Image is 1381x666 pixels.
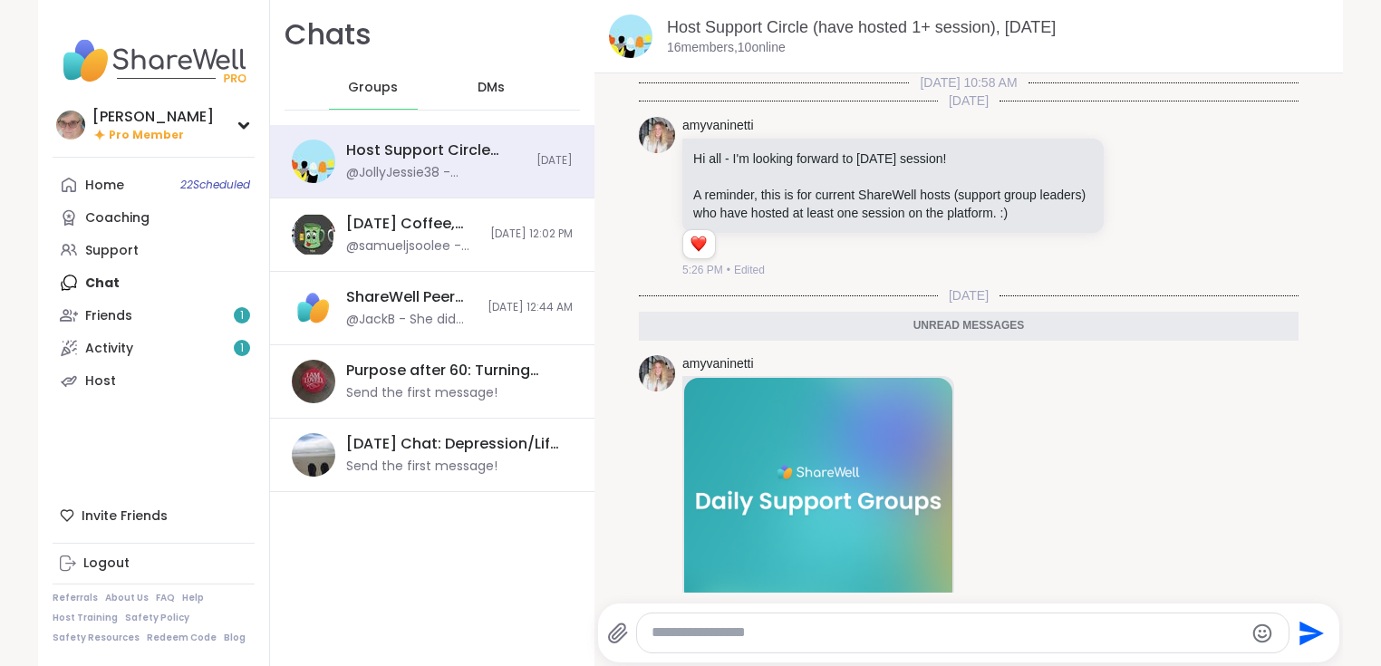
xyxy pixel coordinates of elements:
img: ShareWell Nav Logo [53,29,255,92]
div: Unread messages [639,312,1299,341]
a: Home22Scheduled [53,169,255,201]
div: Activity [85,340,133,358]
a: Host [53,364,255,397]
img: ShareWell Peer Council [292,286,335,330]
span: 22 Scheduled [180,178,250,192]
button: Reactions: love [689,237,708,252]
span: [DATE] 12:02 PM [490,227,573,242]
img: https://sharewell-space-live.sfo3.digitaloceanspaces.com/user-generated/301ae018-da57-4553-b36b-2... [639,355,675,391]
a: Coaching [53,201,255,234]
p: Hi all - I'm looking forward to [DATE] session! [693,150,1093,168]
a: amyvaninetti [682,355,754,373]
div: [PERSON_NAME] [92,107,214,127]
a: Help [182,592,204,604]
span: [DATE] 12:44 AM [488,300,573,315]
a: FAQ [156,592,175,604]
div: Support [85,242,139,260]
span: [DATE] 10:58 AM [909,73,1028,92]
span: 1 [240,341,244,356]
span: Pro Member [109,128,184,143]
a: Activity1 [53,332,255,364]
a: Referrals [53,592,98,604]
span: Edited [734,262,765,278]
div: @JackB - She did great! 🤗 [346,311,477,329]
div: Logout [83,555,130,573]
a: Friends1 [53,299,255,332]
span: [DATE] [938,92,1000,110]
img: ShareWell | Mental Health Support | Peer Support [684,378,952,603]
div: Send the first message! [346,458,497,476]
img: Monday Coffee, Tea or Hot chocolate and Milk Club, Oct 06 [292,213,335,256]
div: Send the first message! [346,384,497,402]
a: Redeem Code [147,632,217,644]
p: A reminder, this is for current ShareWell hosts (support group leaders) who have hosted at least ... [693,186,1093,222]
div: [DATE] Chat: Depression/Life Challenges, [DATE] [346,434,562,454]
div: Invite Friends [53,499,255,532]
textarea: Type your message [652,623,1243,642]
div: Coaching [85,209,150,227]
a: Support [53,234,255,266]
a: About Us [105,592,149,604]
button: Send [1289,613,1330,653]
span: DMs [478,79,505,97]
a: amyvaninetti [682,117,754,135]
span: • [727,262,730,278]
div: ShareWell Peer Council [346,287,477,307]
div: Purpose after 60: Turning Vision into Action, [DATE] [346,361,562,381]
img: https://sharewell-space-live.sfo3.digitaloceanspaces.com/user-generated/301ae018-da57-4553-b36b-2... [639,117,675,153]
img: Thursday Chat: Depression/Life Challenges, Oct 09 [292,433,335,477]
a: Host Support Circle (have hosted 1+ session), [DATE] [667,18,1056,36]
img: Susan [56,111,85,140]
img: Host Support Circle (have hosted 1+ session), Oct 07 [292,140,335,183]
div: [DATE] Coffee, Tea or Hot chocolate and Milk Club, [DATE] [346,214,479,234]
p: 16 members, 10 online [667,39,786,57]
a: Blog [224,632,246,644]
a: Safety Policy [125,612,189,624]
span: Groups [348,79,398,97]
div: Home [85,177,124,195]
div: Host Support Circle (have hosted 1+ session), [DATE] [346,140,526,160]
button: Emoji picker [1251,623,1273,644]
span: 1 [240,308,244,323]
a: Host Training [53,612,118,624]
div: Friends [85,307,132,325]
div: Host [85,372,116,391]
img: Host Support Circle (have hosted 1+ session), Oct 07 [609,14,652,58]
div: Reaction list [683,230,715,259]
h1: Chats [285,14,372,55]
span: [DATE] [938,286,1000,304]
span: 5:26 PM [682,262,723,278]
div: @samueljsoolee - im honored and touched by the empathy of this group [346,237,479,256]
span: [DATE] [536,153,573,169]
a: Logout [53,547,255,580]
div: @JollyJessie38 - @amyvaninetti will any of the resources i sent you be used [346,164,526,182]
img: Purpose after 60: Turning Vision into Action, Oct 09 [292,360,335,403]
a: Safety Resources [53,632,140,644]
